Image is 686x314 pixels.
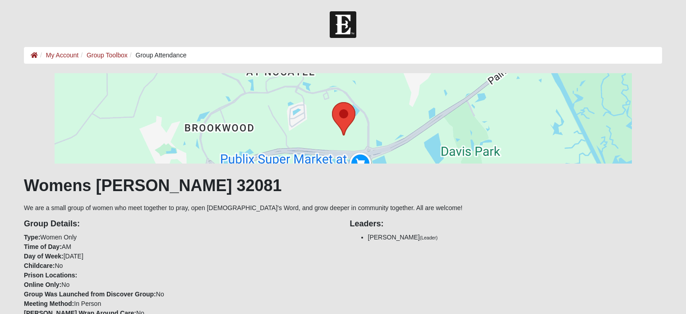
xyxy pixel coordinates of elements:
[24,291,156,298] strong: Group Was Launched from Discover Group:
[24,262,55,269] strong: Childcare:
[87,52,128,59] a: Group Toolbox
[24,243,62,250] strong: Time of Day:
[330,11,356,38] img: Church of Eleven22 Logo
[24,272,77,279] strong: Prison Locations:
[46,52,78,59] a: My Account
[368,233,662,242] li: [PERSON_NAME]
[24,176,662,195] h1: Womens [PERSON_NAME] 32081
[24,219,336,229] h4: Group Details:
[128,51,187,60] li: Group Attendance
[420,235,438,240] small: (Leader)
[24,234,40,241] strong: Type:
[24,253,64,260] strong: Day of Week:
[350,219,662,229] h4: Leaders:
[24,281,61,288] strong: Online Only:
